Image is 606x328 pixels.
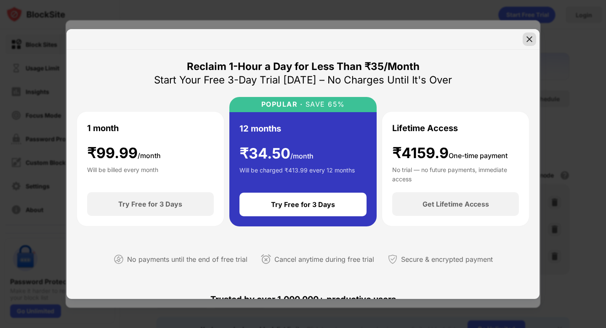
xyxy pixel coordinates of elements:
div: Trusted by over 1,000,000+ productive users [77,279,529,320]
div: Lifetime Access [392,122,458,134]
div: POPULAR · [261,100,303,108]
img: secured-payment [388,254,398,264]
div: Cancel anytime during free trial [274,253,374,266]
img: cancel-anytime [261,254,271,264]
div: Will be charged ₹413.99 every 12 months [239,166,355,183]
span: /month [138,151,161,160]
span: /month [290,152,314,160]
span: One-time payment [449,151,508,160]
img: not-paying [114,254,124,264]
div: ₹ 34.50 [239,145,314,162]
div: No trial — no future payments, immediate access [392,165,519,182]
div: Reclaim 1-Hour a Day for Less Than ₹35/Month [187,60,420,73]
div: Try Free for 3 Days [118,200,182,208]
div: Will be billed every month [87,165,158,182]
div: Secure & encrypted payment [401,253,493,266]
div: Try Free for 3 Days [271,200,335,209]
div: SAVE 65% [303,100,345,108]
div: 1 month [87,122,119,134]
div: Get Lifetime Access [423,200,489,208]
div: ₹ 99.99 [87,145,161,162]
div: ₹4159.9 [392,145,508,162]
div: Start Your Free 3-Day Trial [DATE] – No Charges Until It's Over [154,73,452,87]
div: 12 months [239,122,281,135]
div: No payments until the end of free trial [127,253,247,266]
